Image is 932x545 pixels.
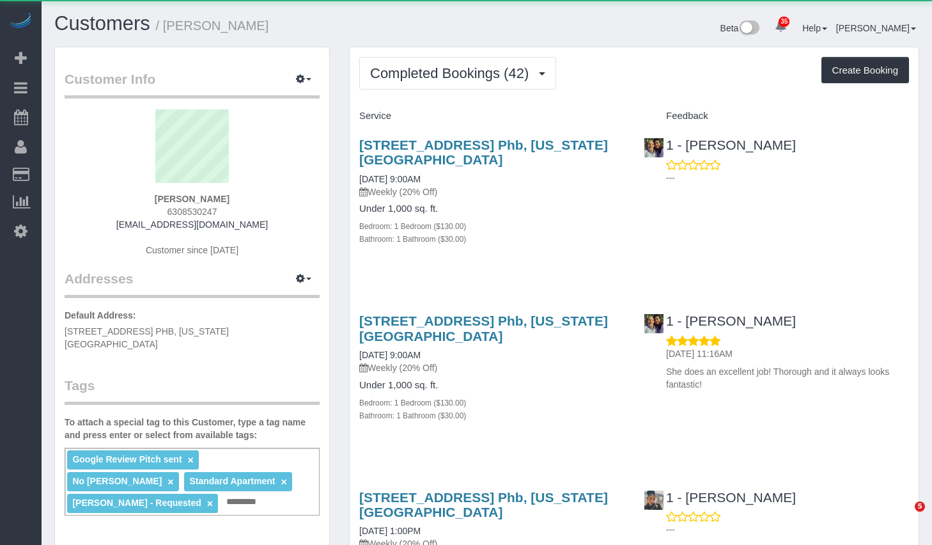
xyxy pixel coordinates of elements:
[836,23,916,33] a: [PERSON_NAME]
[281,477,286,487] a: ×
[666,523,909,536] p: ---
[359,313,608,343] a: [STREET_ADDRESS] Phb, [US_STATE][GEOGRAPHIC_DATA]
[644,491,664,510] img: 1 - Marlenyn Robles
[359,57,556,90] button: Completed Bookings (42)
[889,502,919,532] iframe: Intercom live chat
[370,65,535,81] span: Completed Bookings (42)
[359,380,625,391] h4: Under 1,000 sq. ft.
[720,23,760,33] a: Beta
[802,23,827,33] a: Help
[72,476,162,486] span: No [PERSON_NAME]
[779,17,789,27] span: 35
[207,498,213,509] a: ×
[644,111,909,122] h4: Feedback
[666,171,909,184] p: ---
[116,219,268,230] a: [EMAIL_ADDRESS][DOMAIN_NAME]
[65,326,229,349] span: [STREET_ADDRESS] PHB, [US_STATE][GEOGRAPHIC_DATA]
[146,245,238,255] span: Customer since [DATE]
[738,20,759,37] img: New interface
[644,138,664,157] img: 1 - Xiomara Inga
[54,12,150,35] a: Customers
[359,174,421,184] a: [DATE] 9:00AM
[359,111,625,122] h4: Service
[915,502,925,512] span: 5
[359,138,608,167] a: [STREET_ADDRESS] Phb, [US_STATE][GEOGRAPHIC_DATA]
[359,411,466,420] small: Bathroom: 1 Bathroom ($30.00)
[65,70,320,99] legend: Customer Info
[644,490,796,505] a: 1 - [PERSON_NAME]
[359,222,466,231] small: Bedroom: 1 Bedroom ($130.00)
[72,454,182,464] span: Google Review Pitch sent
[359,235,466,244] small: Bathroom: 1 Bathroom ($30.00)
[359,490,608,519] a: [STREET_ADDRESS] Phb, [US_STATE][GEOGRAPHIC_DATA]
[155,194,229,204] strong: [PERSON_NAME]
[644,138,796,152] a: 1 - [PERSON_NAME]
[189,476,275,486] span: Standard Apartment
[65,376,320,405] legend: Tags
[359,350,421,360] a: [DATE] 9:00AM
[72,498,201,508] span: [PERSON_NAME] - Requested
[359,203,625,214] h4: Under 1,000 sq. ft.
[167,477,173,487] a: ×
[359,186,625,198] p: Weekly (20% Off)
[65,416,320,441] label: To attach a special tag to this Customer, type a tag name and press enter or select from availabl...
[65,309,136,322] label: Default Address:
[167,207,217,217] span: 6308530247
[768,13,793,41] a: 35
[8,13,33,31] img: Automaid Logo
[644,314,664,333] img: 1 - Xiomara Inga
[644,313,796,328] a: 1 - [PERSON_NAME]
[666,347,909,360] p: [DATE] 11:16AM
[666,365,909,391] p: She does an excellent job! Thorough and it always looks fantastic!
[359,526,421,536] a: [DATE] 1:00PM
[359,399,466,407] small: Bedroom: 1 Bedroom ($130.00)
[156,19,269,33] small: / [PERSON_NAME]
[821,57,909,84] button: Create Booking
[359,361,625,374] p: Weekly (20% Off)
[187,455,193,466] a: ×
